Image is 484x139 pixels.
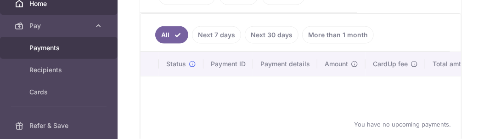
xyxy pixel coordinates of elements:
span: Status [166,59,186,69]
span: Help [21,6,39,15]
th: Payment details [253,52,317,76]
span: Refer & Save [29,121,90,130]
span: Recipients [29,65,90,75]
a: All [155,26,188,44]
a: More than 1 month [302,26,374,44]
span: CardUp fee [373,59,408,69]
span: Total amt. [433,59,463,69]
th: Payment ID [203,52,253,76]
a: Next 30 days [245,26,298,44]
span: Payments [29,43,90,52]
span: Amount [325,59,348,69]
span: Pay [29,21,90,30]
a: Next 7 days [192,26,241,44]
span: Cards [29,87,90,97]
